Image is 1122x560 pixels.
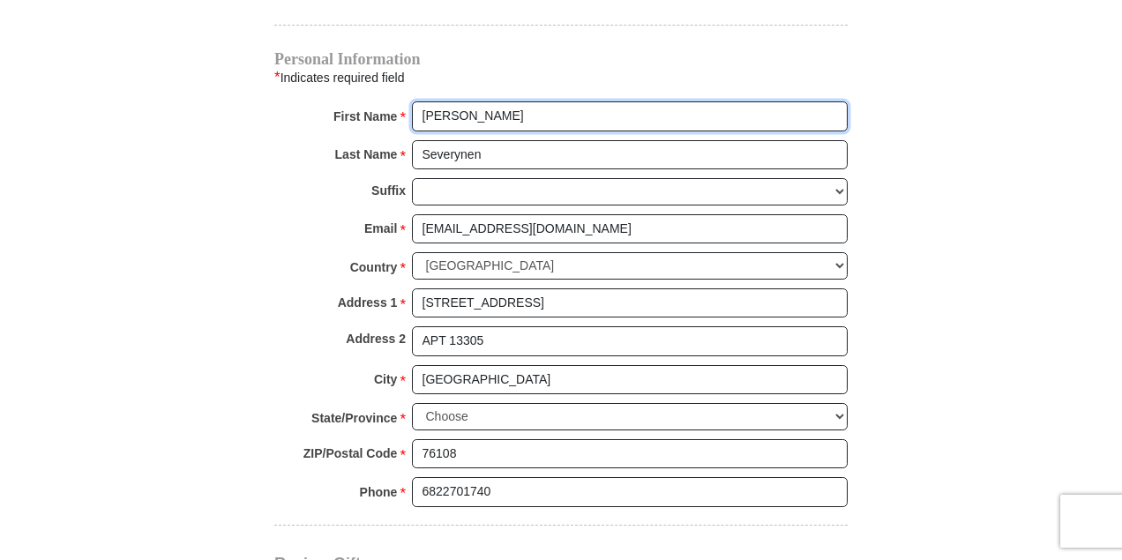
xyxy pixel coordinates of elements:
strong: Address 1 [338,290,398,315]
strong: Address 2 [346,326,406,351]
strong: ZIP/Postal Code [303,441,398,466]
strong: Suffix [371,178,406,203]
strong: Email [364,216,397,241]
strong: Phone [360,480,398,504]
strong: Country [350,255,398,280]
strong: First Name [333,104,397,129]
div: Indicates required field [274,66,848,89]
strong: State/Province [311,406,397,430]
strong: Last Name [335,142,398,167]
strong: City [374,367,397,392]
h4: Personal Information [274,52,848,66]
